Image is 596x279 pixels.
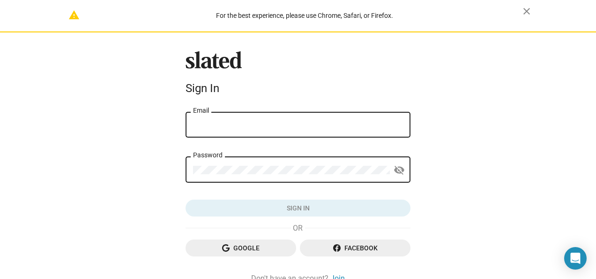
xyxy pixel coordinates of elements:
[521,6,532,17] mat-icon: close
[186,51,410,99] sl-branding: Sign In
[394,163,405,178] mat-icon: visibility_off
[300,240,410,256] button: Facebook
[186,82,410,95] div: Sign In
[68,9,80,21] mat-icon: warning
[307,240,403,256] span: Facebook
[186,240,296,256] button: Google
[390,161,409,180] button: Show password
[193,240,289,256] span: Google
[564,247,587,270] div: Open Intercom Messenger
[86,9,523,22] div: For the best experience, please use Chrome, Safari, or Firefox.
